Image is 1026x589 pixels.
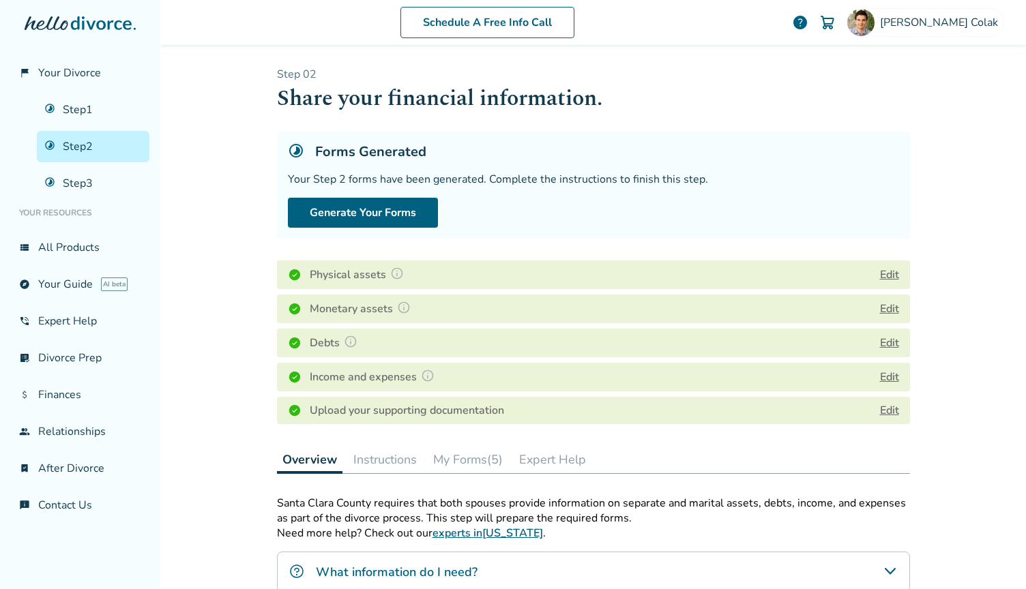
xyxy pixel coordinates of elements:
[11,199,149,226] li: Your Resources
[11,342,149,374] a: list_alt_checkDivorce Prep
[315,142,426,161] h5: Forms Generated
[880,267,899,283] button: Edit
[288,268,302,282] img: Completed
[288,336,302,350] img: Completed
[19,67,30,78] span: flag_2
[310,334,362,352] h4: Debts
[792,14,808,31] a: help
[277,82,910,115] h1: Share your financial information.
[397,301,411,314] img: Question Mark
[19,463,30,474] span: bookmark_check
[19,426,30,437] span: group
[310,368,439,386] h4: Income and expenses
[880,301,899,317] button: Edit
[11,416,149,447] a: groupRelationships
[277,526,910,541] p: Need more help? Check out our .
[277,446,342,474] button: Overview
[348,446,422,473] button: Instructions
[288,172,899,187] div: Your Step 2 forms have been generated. Complete the instructions to finish this step.
[310,266,408,284] h4: Physical assets
[289,563,305,579] img: What information do I need?
[344,335,357,348] img: Question Mark
[847,9,875,36] img: Ismail Colak
[37,168,149,199] a: Step3
[958,524,1026,589] iframe: Chat Widget
[19,316,30,327] span: phone_in_talk
[880,335,899,351] button: Edit
[11,453,149,484] a: bookmark_checkAfter Divorce
[11,269,149,300] a: exploreYour GuideAI beta
[11,57,149,89] a: flag_2Your Divorce
[433,526,543,541] a: experts in[US_STATE]
[288,404,302,417] img: Completed
[19,389,30,400] span: attach_money
[880,403,899,418] a: Edit
[11,379,149,410] a: attach_moneyFinances
[310,300,415,318] h4: Monetary assets
[37,131,149,162] a: Step2
[428,446,508,473] button: My Forms(5)
[19,242,30,253] span: view_list
[514,446,591,473] button: Expert Help
[390,267,404,280] img: Question Mark
[19,279,30,290] span: explore
[880,15,1003,30] span: [PERSON_NAME] Colak
[11,489,149,521] a: chat_infoContact Us
[288,370,302,384] img: Completed
[880,369,899,385] button: Edit
[316,563,478,581] h4: What information do I need?
[37,94,149,125] a: Step1
[19,352,30,363] span: list_alt_check
[421,369,435,382] img: Question Mark
[819,14,836,31] img: Cart
[277,496,910,526] p: Santa Clara County requires that both spouses provide information on separate and marital assets,...
[11,305,149,337] a: phone_in_talkExpert Help
[400,7,574,38] a: Schedule A Free Info Call
[11,232,149,263] a: view_listAll Products
[310,402,504,419] h4: Upload your supporting documentation
[19,500,30,511] span: chat_info
[277,67,910,82] p: Step 0 2
[38,65,101,80] span: Your Divorce
[288,302,302,316] img: Completed
[101,277,128,291] span: AI beta
[288,198,438,228] button: Generate Your Forms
